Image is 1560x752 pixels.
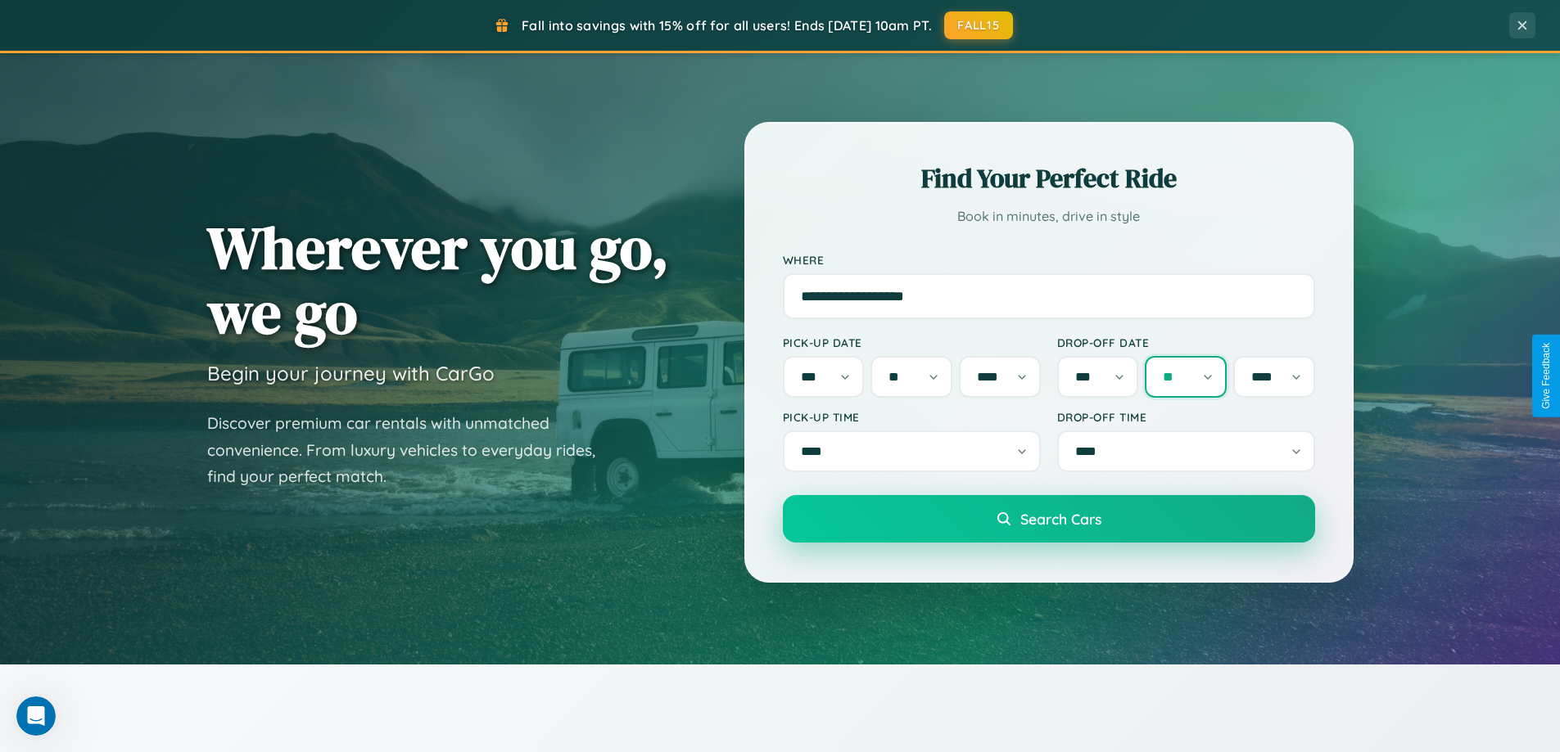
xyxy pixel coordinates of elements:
label: Drop-off Time [1057,410,1315,424]
span: Fall into savings with 15% off for all users! Ends [DATE] 10am PT. [522,17,932,34]
p: Discover premium car rentals with unmatched convenience. From luxury vehicles to everyday rides, ... [207,410,617,490]
button: FALL15 [944,11,1013,39]
label: Where [783,253,1315,267]
h1: Wherever you go, we go [207,215,669,344]
div: Give Feedback [1540,343,1552,409]
iframe: Intercom live chat [16,696,56,736]
span: Search Cars [1020,510,1101,528]
h3: Begin your journey with CarGo [207,361,495,385]
label: Pick-up Time [783,410,1041,424]
label: Pick-up Date [783,335,1041,349]
p: Book in minutes, drive in style [783,205,1315,228]
h2: Find Your Perfect Ride [783,160,1315,196]
label: Drop-off Date [1057,335,1315,349]
button: Search Cars [783,495,1315,543]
